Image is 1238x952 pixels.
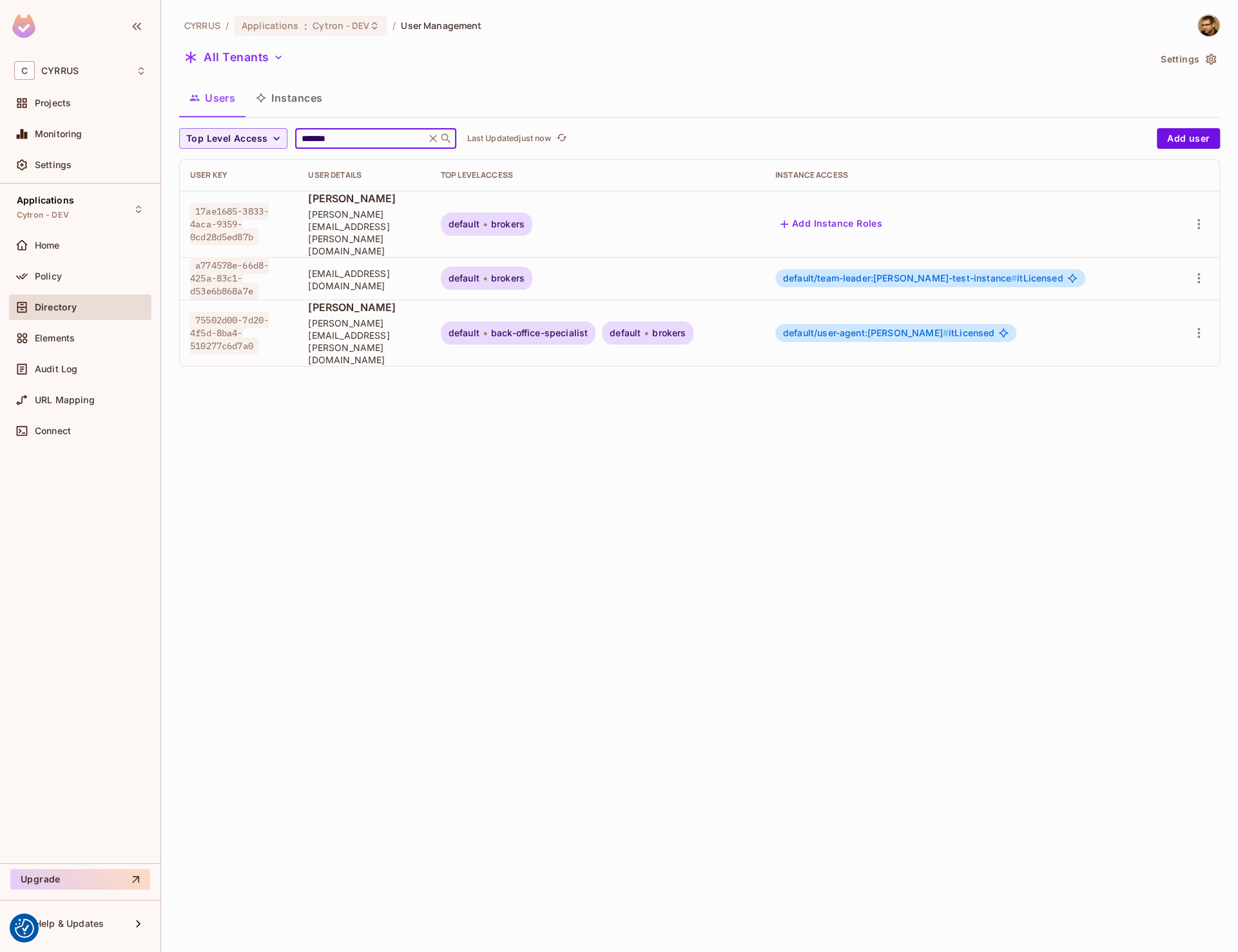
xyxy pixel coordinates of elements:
span: 75502d00-7d20-4f5d-8ba4-510277c6d7a0 [190,312,269,354]
span: [PERSON_NAME][EMAIL_ADDRESS][PERSON_NAME][DOMAIN_NAME] [308,317,420,366]
button: Settings [1156,49,1220,70]
div: Instance Access [775,170,1159,180]
span: refresh [556,132,567,145]
span: [PERSON_NAME] [308,300,420,314]
span: Applications [17,195,74,205]
span: Cytron - DEV [313,19,370,32]
span: itLicensed [783,328,994,338]
span: default [449,273,479,283]
p: Last Updated just now [467,133,551,144]
span: : [304,21,308,31]
span: Workspace: CYRRUS [41,66,79,76]
button: refresh [554,131,569,146]
span: C [14,61,35,80]
span: back-office-specialist [491,328,588,338]
span: default [449,219,479,229]
li: / [392,19,396,32]
button: Instances [246,82,333,114]
button: Top Level Access [179,128,287,149]
span: Directory [35,302,77,312]
span: # [943,327,949,338]
span: brokers [652,328,686,338]
span: URL Mapping [35,395,95,405]
span: User Management [401,19,481,32]
span: [EMAIL_ADDRESS][DOMAIN_NAME] [308,267,420,292]
span: itLicensed [783,273,1063,283]
span: Elements [35,333,75,343]
span: Settings [35,160,72,170]
span: default/team-leader:[PERSON_NAME]-test-instance [783,272,1017,283]
span: Help & Updates [35,919,104,929]
img: Revisit consent button [15,919,34,938]
span: brokers [491,219,525,229]
img: Tomáš Jelínek [1198,15,1219,36]
li: / [226,19,229,32]
span: default [449,328,479,338]
span: Cytron - DEV [17,210,69,220]
span: the active workspace [184,19,220,32]
button: Upgrade [10,869,150,890]
span: default [610,328,641,338]
span: Monitoring [35,129,82,139]
span: [PERSON_NAME][EMAIL_ADDRESS][PERSON_NAME][DOMAIN_NAME] [308,208,420,257]
span: Home [35,240,60,251]
div: Top Level Access [441,170,755,180]
span: Audit Log [35,364,77,374]
button: Users [179,82,246,114]
span: Click to refresh data [551,131,569,146]
button: All Tenants [179,47,289,68]
span: Projects [35,98,71,108]
span: [PERSON_NAME] [308,191,420,205]
span: Policy [35,271,62,281]
button: Add user [1157,128,1220,149]
span: a774578e-66d8-425a-83c1-d53e6b868a7e [190,257,269,300]
span: 17ae1685-3833-4aca-9359-0cd28d5ed87b [190,203,269,245]
span: default/user-agent:[PERSON_NAME] [783,327,949,338]
span: brokers [491,273,525,283]
img: SReyMgAAAABJRU5ErkJggg== [12,14,35,38]
div: User Details [308,170,420,180]
span: # [1011,272,1017,283]
button: Consent Preferences [15,919,34,938]
div: User Key [190,170,287,180]
span: Applications [242,19,299,32]
span: Connect [35,426,71,436]
button: Add Instance Roles [775,214,887,234]
span: Top Level Access [186,131,267,147]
